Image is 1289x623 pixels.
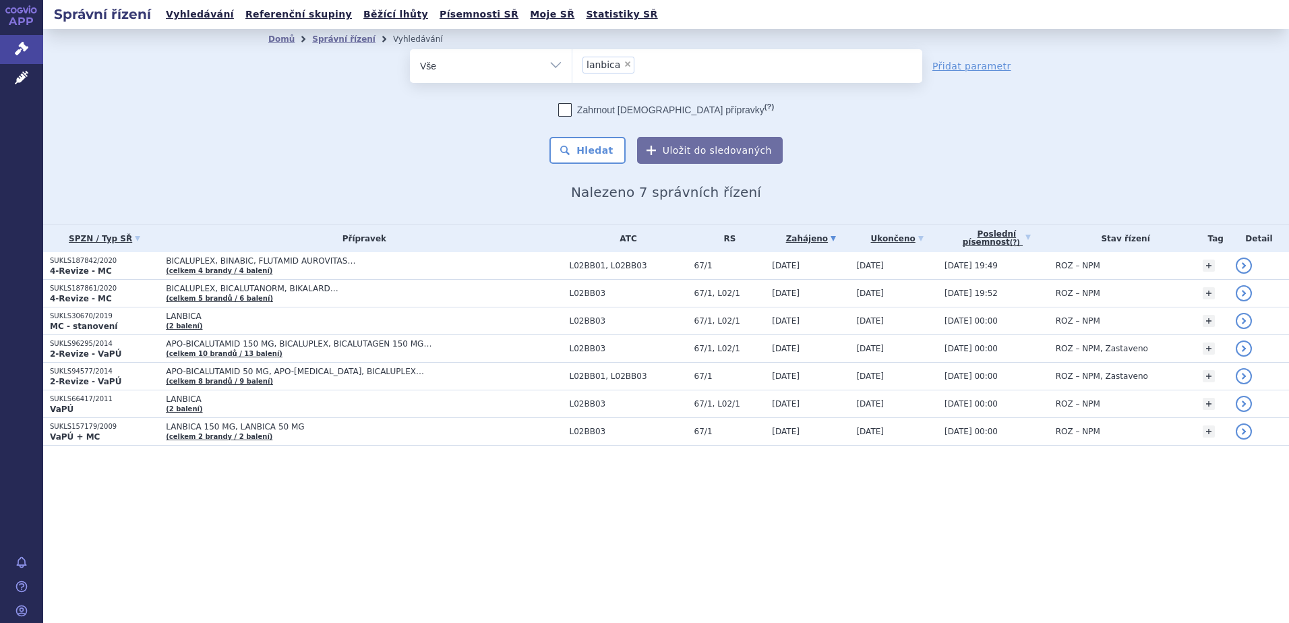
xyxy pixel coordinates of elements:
span: ROZ – NPM [1056,427,1100,436]
a: (2 balení) [166,322,202,330]
a: Moje SŘ [526,5,578,24]
a: detail [1236,285,1252,301]
th: ATC [563,225,688,252]
a: + [1203,425,1215,438]
a: Běžící lhůty [359,5,432,24]
span: [DATE] [772,427,800,436]
span: [DATE] 00:00 [945,399,998,409]
span: L02BB03 [570,289,688,298]
a: Písemnosti SŘ [436,5,522,24]
span: ROZ – NPM [1056,399,1100,409]
p: SUKLS187842/2020 [50,256,159,266]
strong: 2-Revize - VaPÚ [50,377,121,386]
span: LANBICA [166,311,503,321]
span: 67/1 [694,261,766,270]
span: L02BB03 [570,427,688,436]
th: Přípravek [159,225,562,252]
th: Stav řízení [1049,225,1196,252]
a: (celkem 8 brandů / 9 balení) [166,378,273,385]
strong: VaPÚ [50,405,73,414]
a: Referenční skupiny [241,5,356,24]
span: APO-BICALUTAMID 150 MG, BICALUPLEX, BICALUTAGEN 150 MG… [166,339,503,349]
span: Nalezeno 7 správních řízení [571,184,761,200]
span: 67/1, L02/1 [694,399,766,409]
a: Statistiky SŘ [582,5,661,24]
span: [DATE] 00:00 [945,427,998,436]
a: + [1203,343,1215,355]
th: Detail [1229,225,1289,252]
span: [DATE] 00:00 [945,372,998,381]
a: + [1203,315,1215,327]
span: 67/1, L02/1 [694,316,766,326]
span: BICALUPLEX, BICALUTANORM, BIKALARD… [166,284,503,293]
th: RS [688,225,766,252]
span: [DATE] [856,427,884,436]
button: Uložit do sledovaných [637,137,783,164]
span: [DATE] [856,261,884,270]
h2: Správní řízení [43,5,162,24]
a: detail [1236,423,1252,440]
span: ROZ – NPM [1056,289,1100,298]
span: BICALUPLEX, BINABIC, FLUTAMID AUROVITAS… [166,256,503,266]
a: detail [1236,368,1252,384]
a: Domů [268,34,295,44]
strong: MC - stanovení [50,322,117,331]
a: detail [1236,340,1252,357]
p: SUKLS157179/2009 [50,422,159,432]
span: APO-BICALUTAMID 50 MG, APO-[MEDICAL_DATA], BICALUPLEX… [166,367,503,376]
strong: 2-Revize - VaPÚ [50,349,121,359]
a: (celkem 10 brandů / 13 balení) [166,350,282,357]
span: LANBICA 150 MG, LANBICA 50 MG [166,422,503,432]
span: [DATE] [772,289,800,298]
span: [DATE] 19:49 [945,261,998,270]
a: (celkem 5 brandů / 6 balení) [166,295,273,302]
strong: 4-Revize - MC [50,294,112,303]
p: SUKLS96295/2014 [50,339,159,349]
a: + [1203,287,1215,299]
span: [DATE] 19:52 [945,289,998,298]
a: (2 balení) [166,405,202,413]
a: SPZN / Typ SŘ [50,229,159,248]
span: LANBICA [166,394,503,404]
a: Poslednípísemnost(?) [945,225,1049,252]
span: 67/1, L02/1 [694,289,766,298]
p: SUKLS30670/2019 [50,311,159,321]
a: detail [1236,313,1252,329]
strong: 4-Revize - MC [50,266,112,276]
span: lanbica [587,60,620,69]
p: SUKLS187861/2020 [50,284,159,293]
span: [DATE] 00:00 [945,344,998,353]
span: [DATE] [856,289,884,298]
span: [DATE] [772,399,800,409]
a: + [1203,260,1215,272]
span: L02BB03 [570,316,688,326]
span: L02BB01, L02BB03 [570,261,688,270]
span: L02BB03 [570,344,688,353]
span: ROZ – NPM [1056,316,1100,326]
li: Vyhledávání [393,29,460,49]
span: [DATE] [772,344,800,353]
p: SUKLS66417/2011 [50,394,159,404]
span: [DATE] [856,399,884,409]
a: detail [1236,258,1252,274]
a: + [1203,398,1215,410]
span: L02BB01, L02BB03 [570,372,688,381]
span: 67/1 [694,372,766,381]
span: [DATE] [856,316,884,326]
a: Ukončeno [856,229,938,248]
a: (celkem 4 brandy / 4 balení) [166,267,272,274]
span: [DATE] [856,372,884,381]
th: Tag [1196,225,1229,252]
input: lanbica [638,56,646,73]
span: 67/1 [694,427,766,436]
span: L02BB03 [570,399,688,409]
abbr: (?) [765,102,774,111]
span: ROZ – NPM [1056,261,1100,270]
span: ROZ – NPM, Zastaveno [1056,344,1148,353]
label: Zahrnout [DEMOGRAPHIC_DATA] přípravky [558,103,774,117]
span: 67/1, L02/1 [694,344,766,353]
a: Vyhledávání [162,5,238,24]
span: [DATE] [772,316,800,326]
strong: VaPÚ + MC [50,432,100,442]
a: + [1203,370,1215,382]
